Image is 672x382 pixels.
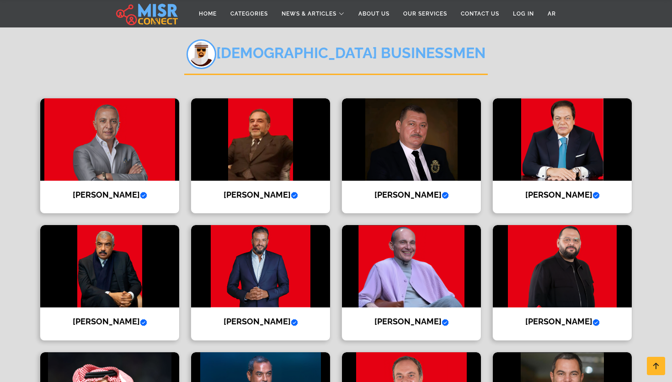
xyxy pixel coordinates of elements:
[198,317,323,327] h4: [PERSON_NAME]
[187,39,216,69] img: 3d3kANOsyxoYFq85L2BW.png
[352,5,396,22] a: About Us
[336,225,487,341] a: Mohamed Farouk [PERSON_NAME]
[396,5,454,22] a: Our Services
[198,190,323,200] h4: [PERSON_NAME]
[349,190,474,200] h4: [PERSON_NAME]
[192,5,224,22] a: Home
[40,225,179,307] img: hisham talaat moustafa
[275,5,352,22] a: News & Articles
[224,5,275,22] a: Categories
[116,2,177,25] img: main.misr_connect
[454,5,506,22] a: Contact Us
[336,98,487,214] a: Zohair Mahmoud Sari [PERSON_NAME]
[191,98,330,181] img: Alaa Al-Khawaja
[592,192,600,199] svg: Verified account
[500,317,625,327] h4: [PERSON_NAME]
[47,190,172,200] h4: [PERSON_NAME]
[140,192,147,199] svg: Verified account
[291,192,298,199] svg: Verified account
[487,225,638,341] a: Abdullah Salam [PERSON_NAME]
[40,98,179,181] img: Ahmed El Sewedy
[349,317,474,327] h4: [PERSON_NAME]
[442,192,449,199] svg: Verified account
[191,225,330,307] img: Ayman Mamdouh Abbas
[342,98,481,181] img: Zohair Mahmoud Sari
[493,225,632,307] img: Abdullah Salam
[592,319,600,326] svg: Verified account
[487,98,638,214] a: Mohamed Abou El Enein [PERSON_NAME]
[185,225,336,341] a: Ayman Mamdouh Abbas [PERSON_NAME]
[541,5,563,22] a: AR
[34,225,185,341] a: hisham talaat moustafa [PERSON_NAME]
[506,5,541,22] a: Log in
[47,317,172,327] h4: [PERSON_NAME]
[140,319,147,326] svg: Verified account
[493,98,632,181] img: Mohamed Abou El Enein
[34,98,185,214] a: Ahmed El Sewedy [PERSON_NAME]
[291,319,298,326] svg: Verified account
[342,225,481,307] img: Mohamed Farouk
[282,10,336,18] span: News & Articles
[500,190,625,200] h4: [PERSON_NAME]
[184,39,488,75] h2: [DEMOGRAPHIC_DATA] businessmen
[185,98,336,214] a: Alaa Al-Khawaja [PERSON_NAME]
[442,319,449,326] svg: Verified account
